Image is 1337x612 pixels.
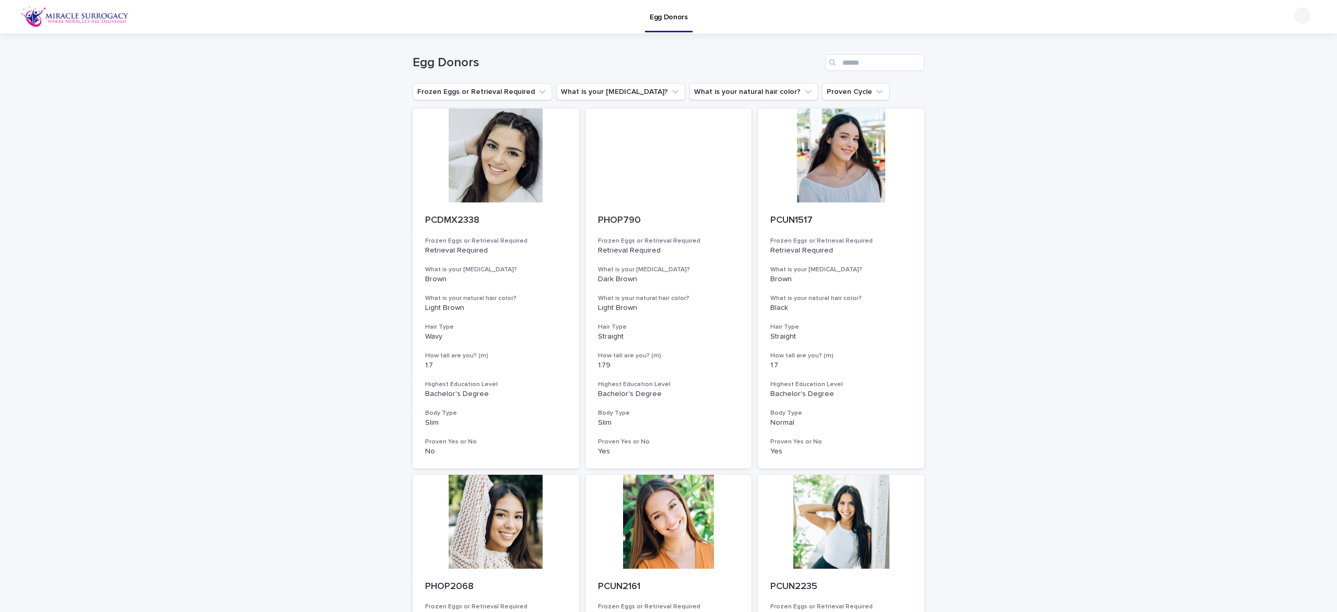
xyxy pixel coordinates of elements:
[598,332,740,341] p: Straight
[425,418,567,427] p: Slim
[770,352,912,360] h3: How tall are you? (m)
[425,438,567,446] h3: Proven Yes or No
[598,438,740,446] h3: Proven Yes or No
[425,294,567,303] h3: What is your natural hair color?
[425,352,567,360] h3: How tall are you? (m)
[425,380,567,389] h3: Highest Education Level
[770,581,912,593] p: PCUN2235
[585,109,752,469] a: PHOP790Frozen Eggs or Retrieval RequiredRetrieval RequiredWhat is your [MEDICAL_DATA]?Dark BrownW...
[425,215,567,226] p: PCDMX2338
[425,266,567,274] h3: What is your [MEDICAL_DATA]?
[770,304,912,313] p: Black
[770,323,912,331] h3: Hair Type
[598,361,740,370] p: 1.79
[758,109,924,469] a: PCUN1517Frozen Eggs or Retrieval RequiredRetrieval RequiredWhat is your [MEDICAL_DATA]?BrownWhat ...
[425,409,567,417] h3: Body Type
[770,447,912,456] p: Yes
[598,603,740,611] h3: Frozen Eggs or Retrieval Required
[598,581,740,593] p: PCUN2161
[425,361,567,370] p: 1.7
[770,237,912,245] h3: Frozen Eggs or Retrieval Required
[822,83,889,100] button: Proven Cycle
[425,581,567,593] p: PHOP2068
[770,332,912,341] p: Straight
[598,447,740,456] p: Yes
[770,361,912,370] p: 1.7
[425,246,567,255] p: Retrieval Required
[598,352,740,360] h3: How tall are you? (m)
[770,438,912,446] h3: Proven Yes or No
[598,409,740,417] h3: Body Type
[598,380,740,389] h3: Highest Education Level
[413,83,552,100] button: Frozen Eggs or Retrieval Required
[770,266,912,274] h3: What is your [MEDICAL_DATA]?
[770,418,912,427] p: Normal
[825,54,924,71] input: Search
[598,323,740,331] h3: Hair Type
[689,83,818,100] button: What is your natural hair color?
[770,275,912,284] p: Brown
[425,304,567,313] p: Light Brown
[425,237,567,245] h3: Frozen Eggs or Retrieval Required
[770,215,912,226] p: PCUN1517
[425,275,567,284] p: Brown
[770,409,912,417] h3: Body Type
[425,447,567,456] p: No
[425,323,567,331] h3: Hair Type
[770,380,912,389] h3: Highest Education Level
[598,294,740,303] h3: What is your natural hair color?
[598,266,740,274] h3: What is your [MEDICAL_DATA]?
[598,304,740,313] p: Light Brown
[413,109,579,469] a: PCDMX2338Frozen Eggs or Retrieval RequiredRetrieval RequiredWhat is your [MEDICAL_DATA]?BrownWhat...
[770,603,912,611] h3: Frozen Eggs or Retrieval Required
[598,418,740,427] p: Slim
[556,83,685,100] button: What is your eye color?
[413,55,821,70] h1: Egg Donors
[598,237,740,245] h3: Frozen Eggs or Retrieval Required
[425,390,567,399] p: Bachelor's Degree
[770,294,912,303] h3: What is your natural hair color?
[598,215,740,226] p: PHOP790
[598,390,740,399] p: Bachelor's Degree
[770,390,912,399] p: Bachelor's Degree
[21,6,129,27] img: OiFFDOGZQuirLhrlO1ag
[598,275,740,284] p: Dark Brown
[425,332,567,341] p: Wavy
[770,246,912,255] p: Retrieval Required
[425,603,567,611] h3: Frozen Eggs or Retrieval Required
[598,246,740,255] p: Retrieval Required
